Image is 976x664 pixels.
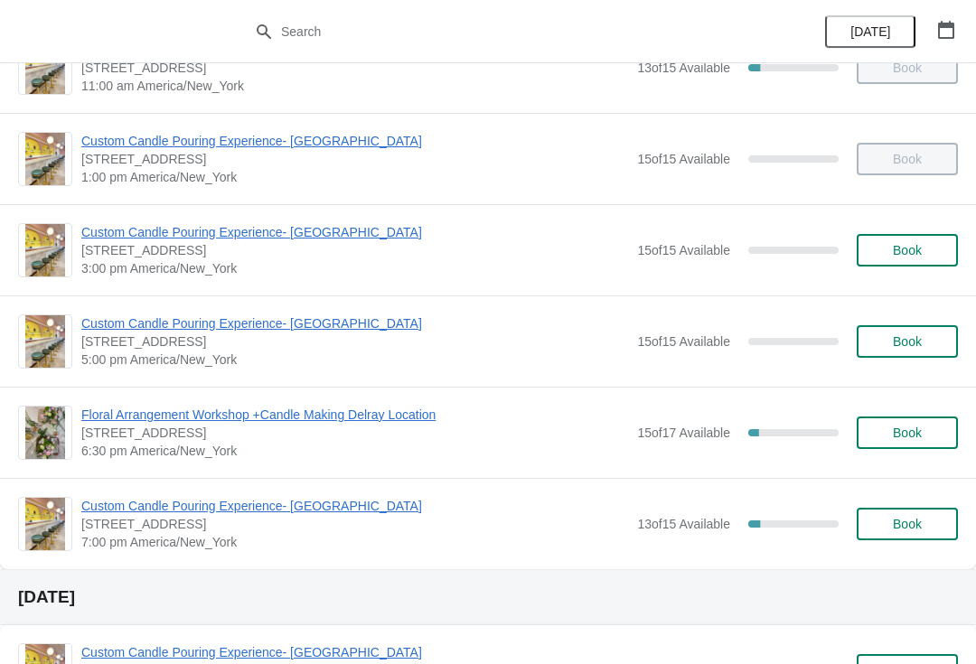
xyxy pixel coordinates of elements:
span: [STREET_ADDRESS] [81,241,628,259]
span: 11:00 am America/New_York [81,77,628,95]
span: 15 of 15 Available [637,334,730,349]
span: [STREET_ADDRESS] [81,59,628,77]
span: Custom Candle Pouring Experience- [GEOGRAPHIC_DATA] [81,497,628,515]
span: Book [893,243,922,257]
span: 15 of 17 Available [637,426,730,440]
span: Book [893,517,922,531]
span: [DATE] [850,24,890,39]
span: Custom Candle Pouring Experience- [GEOGRAPHIC_DATA] [81,223,628,241]
span: 15 of 15 Available [637,152,730,166]
button: Book [857,325,958,358]
span: 5:00 pm America/New_York [81,351,628,369]
span: 15 of 15 Available [637,243,730,257]
span: 6:30 pm America/New_York [81,442,628,460]
span: 13 of 15 Available [637,61,730,75]
span: 3:00 pm America/New_York [81,259,628,277]
span: 1:00 pm America/New_York [81,168,628,186]
input: Search [280,15,732,48]
span: Book [893,334,922,349]
span: Custom Candle Pouring Experience- [GEOGRAPHIC_DATA] [81,643,628,661]
button: Book [857,416,958,449]
span: [STREET_ADDRESS] [81,515,628,533]
span: Custom Candle Pouring Experience- [GEOGRAPHIC_DATA] [81,314,628,332]
button: Book [857,234,958,267]
h2: [DATE] [18,588,958,606]
img: Custom Candle Pouring Experience- Delray Beach | 415 East Atlantic Avenue, Delray Beach, FL, USA ... [25,133,65,185]
span: Floral Arrangement Workshop +Candle Making Delray Location [81,406,628,424]
span: [STREET_ADDRESS] [81,332,628,351]
span: 13 of 15 Available [637,517,730,531]
img: Custom Candle Pouring Experience- Delray Beach | 415 East Atlantic Avenue, Delray Beach, FL, USA ... [25,315,65,368]
span: Custom Candle Pouring Experience- [GEOGRAPHIC_DATA] [81,132,628,150]
img: Floral Arrangement Workshop +Candle Making Delray Location | 415 East Atlantic Avenue, Delray Bea... [25,407,65,459]
img: Custom Candle Pouring Experience- Delray Beach | 415 East Atlantic Avenue, Delray Beach, FL, USA ... [25,42,65,94]
span: [STREET_ADDRESS] [81,150,628,168]
span: Book [893,426,922,440]
span: 7:00 pm America/New_York [81,533,628,551]
button: [DATE] [825,15,915,48]
img: Custom Candle Pouring Experience- Delray Beach | 415 East Atlantic Avenue, Delray Beach, FL, USA ... [25,224,65,276]
img: Custom Candle Pouring Experience- Delray Beach | 415 East Atlantic Avenue, Delray Beach, FL, USA ... [25,498,65,550]
button: Book [857,508,958,540]
span: [STREET_ADDRESS] [81,424,628,442]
